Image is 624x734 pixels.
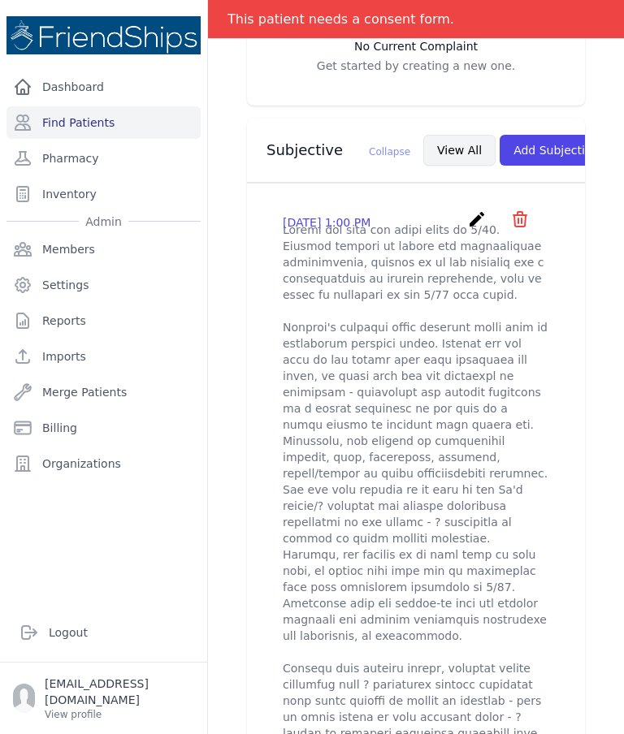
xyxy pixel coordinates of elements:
span: Admin [79,214,128,230]
p: [EMAIL_ADDRESS][DOMAIN_NAME] [45,676,194,708]
span: Collapse [369,146,410,158]
p: Get started by creating a new one. [263,58,569,74]
a: Merge Patients [6,376,201,408]
a: create [467,217,491,232]
a: Find Patients [6,106,201,139]
a: Members [6,233,201,266]
button: Add Subjective [500,135,613,166]
a: Organizations [6,447,201,480]
i: create [467,209,487,229]
p: [DATE] 1:00 PM [283,214,370,231]
a: Reports [6,304,201,337]
button: View All [423,135,496,166]
a: Inventory [6,178,201,210]
a: Imports [6,340,201,373]
a: Pharmacy [6,142,201,175]
p: View profile [45,708,194,721]
a: Dashboard [6,71,201,103]
img: Medical Missions EMR [6,16,201,54]
a: Settings [6,269,201,301]
a: Logout [13,616,194,649]
h3: Subjective [266,140,410,160]
h3: No Current Complaint [263,38,569,54]
a: Billing [6,412,201,444]
a: [EMAIL_ADDRESS][DOMAIN_NAME] View profile [13,676,194,721]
